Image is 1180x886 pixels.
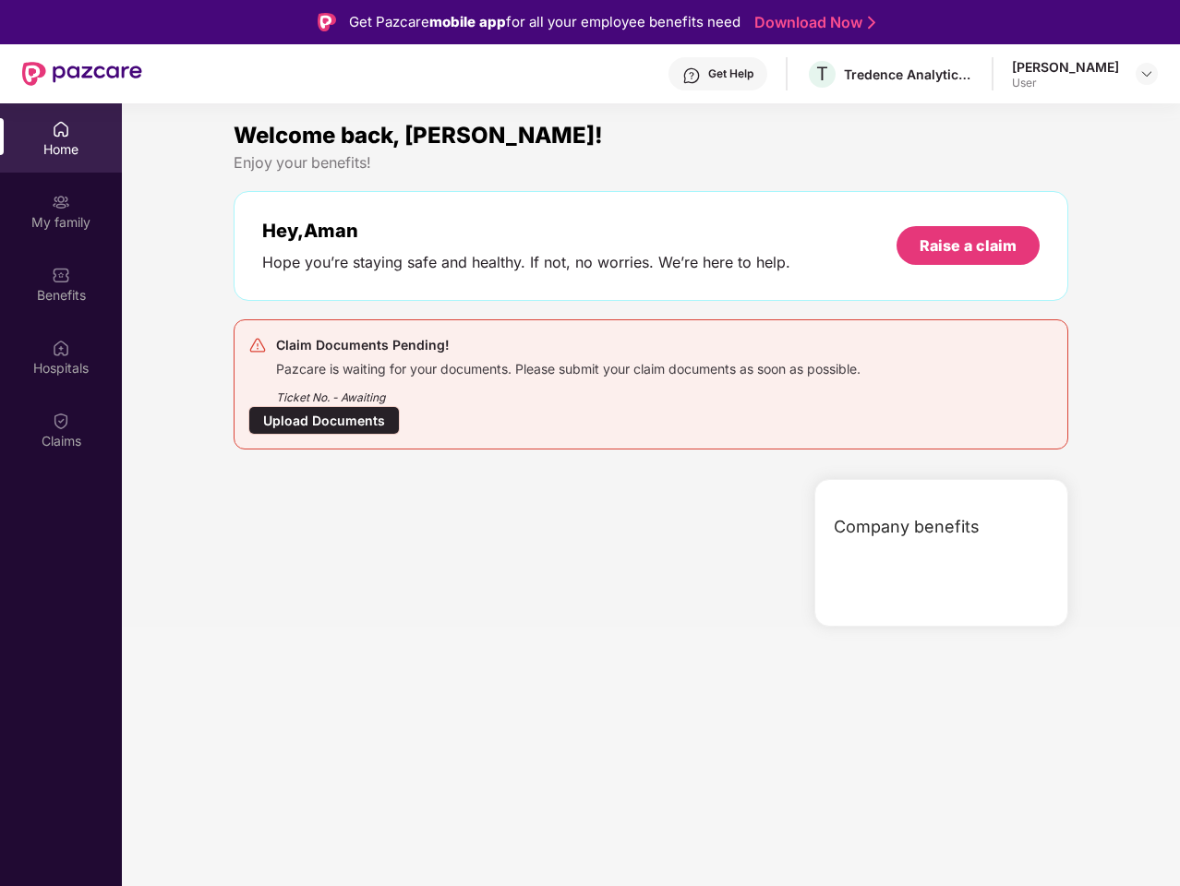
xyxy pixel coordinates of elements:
img: svg+xml;base64,PHN2ZyBpZD0iRHJvcGRvd24tMzJ4MzIiIHhtbG5zPSJodHRwOi8vd3d3LnczLm9yZy8yMDAwL3N2ZyIgd2... [1139,66,1154,81]
div: [PERSON_NAME] [1012,58,1119,76]
span: Company benefits [834,514,980,540]
img: svg+xml;base64,PHN2ZyB4bWxucz0iaHR0cDovL3d3dy53My5vcmcvMjAwMC9zdmciIHdpZHRoPSIyNCIgaGVpZ2h0PSIyNC... [248,336,267,354]
div: Enjoy your benefits! [234,153,1068,173]
img: svg+xml;base64,PHN2ZyB3aWR0aD0iMjAiIGhlaWdodD0iMjAiIHZpZXdCb3g9IjAgMCAyMCAyMCIgZmlsbD0ibm9uZSIgeG... [52,193,70,211]
div: Claim Documents Pending! [276,334,861,356]
div: Get Pazcare for all your employee benefits need [349,11,741,33]
img: svg+xml;base64,PHN2ZyBpZD0iSGVscC0zMngzMiIgeG1sbnM9Imh0dHA6Ly93d3cudzMub3JnLzIwMDAvc3ZnIiB3aWR0aD... [682,66,701,85]
div: Raise a claim [920,235,1017,256]
div: Hey, Aman [262,220,790,242]
img: New Pazcare Logo [22,62,142,86]
span: Welcome back, [PERSON_NAME]! [234,122,603,149]
span: T [816,63,828,85]
img: svg+xml;base64,PHN2ZyBpZD0iSG9zcGl0YWxzIiB4bWxucz0iaHR0cDovL3d3dy53My5vcmcvMjAwMC9zdmciIHdpZHRoPS... [52,339,70,357]
strong: mobile app [429,13,506,30]
div: Hope you’re staying safe and healthy. If not, no worries. We’re here to help. [262,253,790,272]
a: Download Now [754,13,870,32]
div: Ticket No. - Awaiting [276,377,861,406]
div: Tredence Analytics Solutions Private Limited [844,66,973,83]
img: Logo [318,13,336,31]
img: Stroke [868,13,875,32]
img: svg+xml;base64,PHN2ZyBpZD0iQmVuZWZpdHMiIHhtbG5zPSJodHRwOi8vd3d3LnczLm9yZy8yMDAwL3N2ZyIgd2lkdGg9Ij... [52,266,70,284]
div: Upload Documents [248,406,400,435]
div: User [1012,76,1119,90]
img: svg+xml;base64,PHN2ZyBpZD0iSG9tZSIgeG1sbnM9Imh0dHA6Ly93d3cudzMub3JnLzIwMDAvc3ZnIiB3aWR0aD0iMjAiIG... [52,120,70,138]
div: Pazcare is waiting for your documents. Please submit your claim documents as soon as possible. [276,356,861,377]
div: Get Help [708,66,753,81]
img: svg+xml;base64,PHN2ZyBpZD0iQ2xhaW0iIHhtbG5zPSJodHRwOi8vd3d3LnczLm9yZy8yMDAwL3N2ZyIgd2lkdGg9IjIwIi... [52,412,70,430]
